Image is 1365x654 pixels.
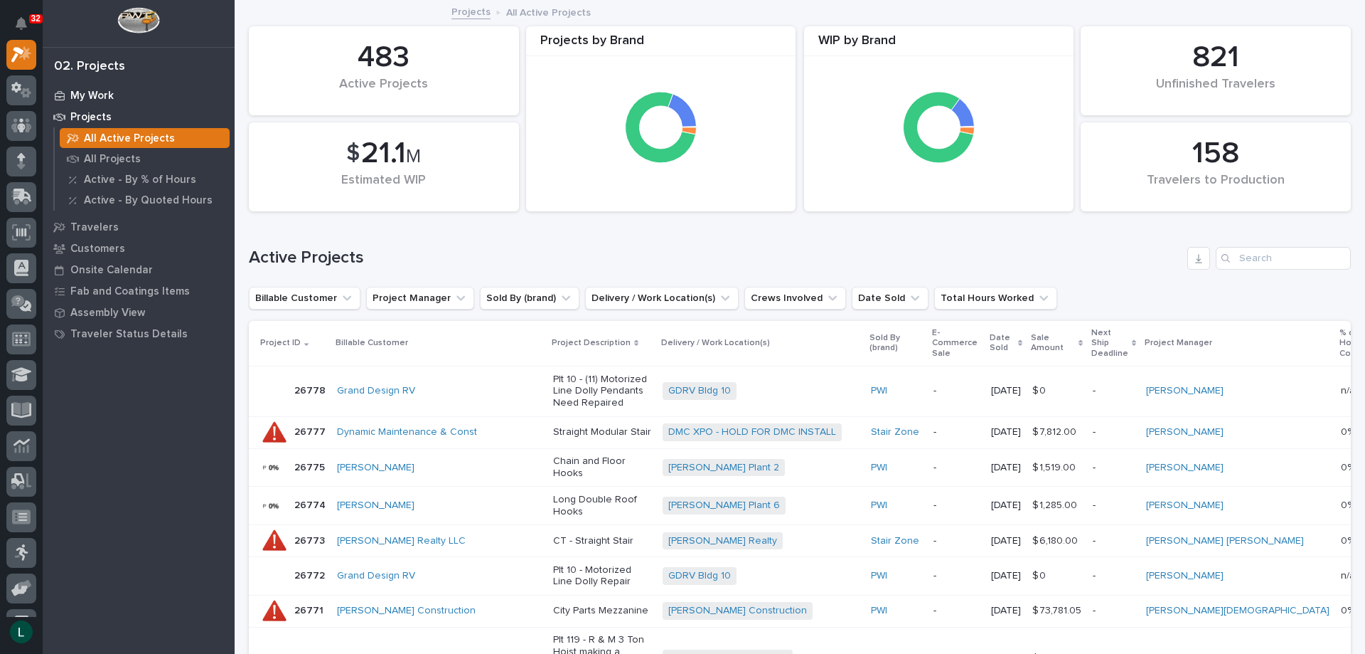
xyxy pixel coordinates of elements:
p: $ 6,180.00 [1032,532,1081,547]
p: - [933,500,980,512]
p: Straight Modular Stair [553,426,651,438]
a: Onsite Calendar [43,259,235,280]
a: [PERSON_NAME] [1146,500,1224,512]
button: Total Hours Worked [934,287,1057,310]
a: Stair Zone [871,535,919,547]
button: Delivery / Work Location(s) [585,287,739,310]
a: Grand Design RV [337,385,415,397]
button: Billable Customer [249,287,360,310]
p: 0% [1341,459,1357,474]
p: Next Ship Deadline [1091,325,1128,362]
p: $ 7,812.00 [1032,423,1079,438]
div: 158 [1105,136,1327,172]
img: Workspace Logo [117,7,159,33]
p: 26778 [294,382,328,397]
p: [DATE] [991,500,1021,512]
a: Active - By % of Hours [55,169,235,189]
p: E-Commerce Sale [932,325,981,362]
div: 821 [1105,40,1327,75]
div: Notifications32 [18,17,36,40]
p: Plt 10 - Motorized Line Dolly Repair [553,564,651,589]
p: [DATE] [991,426,1021,438]
p: - [1093,535,1135,547]
div: Travelers to Production [1105,173,1327,203]
p: City Parts Mezzanine [553,605,651,617]
p: All Projects [84,153,141,166]
div: Estimated WIP [273,173,495,203]
input: Search [1216,247,1351,270]
a: Active - By Quoted Hours [55,190,235,210]
a: [PERSON_NAME] [1146,426,1224,438]
a: Projects [43,106,235,127]
p: - [1093,500,1135,512]
p: Delivery / Work Location(s) [661,335,770,351]
div: 483 [273,40,495,75]
div: Projects by Brand [526,33,796,57]
a: [PERSON_NAME][DEMOGRAPHIC_DATA] [1146,605,1329,617]
p: 0% [1341,532,1357,547]
p: My Work [70,90,114,102]
p: n/a [1341,567,1358,582]
p: [DATE] [991,605,1021,617]
span: M [406,147,421,166]
p: [DATE] [991,385,1021,397]
a: Dynamic Maintenance & Const [337,426,477,438]
a: PWI [871,462,887,474]
p: Fab and Coatings Items [70,285,190,298]
p: n/a [1341,382,1358,397]
p: $ 1,285.00 [1032,497,1080,512]
p: 0% [1341,497,1357,512]
p: Billable Customer [336,335,408,351]
p: Sale Amount [1031,330,1075,357]
p: - [1093,462,1135,474]
p: - [933,462,980,474]
button: Date Sold [852,287,928,310]
p: 0% [1341,602,1357,617]
p: - [933,535,980,547]
a: All Active Projects [55,128,235,148]
p: Customers [70,243,125,255]
p: Active - By Quoted Hours [84,194,213,207]
p: - [933,605,980,617]
a: Fab and Coatings Items [43,280,235,302]
p: Active - By % of Hours [84,174,196,186]
a: Grand Design RV [337,570,415,582]
p: CT - Straight Stair [553,535,651,547]
p: 26775 [294,459,328,474]
p: $ 73,781.05 [1032,602,1084,617]
a: [PERSON_NAME] Realty [668,535,777,547]
p: 32 [31,14,41,23]
a: [PERSON_NAME] [337,500,414,512]
a: GDRV Bldg 10 [668,570,731,582]
p: All Active Projects [506,4,591,19]
a: [PERSON_NAME] [337,462,414,474]
a: [PERSON_NAME] Construction [337,605,476,617]
p: 26774 [294,497,328,512]
a: Projects [451,3,491,19]
div: 02. Projects [54,59,125,75]
a: PWI [871,570,887,582]
a: [PERSON_NAME] [1146,570,1224,582]
a: GDRV Bldg 10 [668,385,731,397]
p: Travelers [70,221,119,234]
p: All Active Projects [84,132,175,145]
p: Chain and Floor Hooks [553,455,651,480]
div: Active Projects [273,77,495,107]
p: - [1093,605,1135,617]
a: Stair Zone [871,426,919,438]
a: Assembly View [43,302,235,323]
button: Notifications [6,9,36,38]
p: 26772 [294,567,328,582]
p: Assembly View [70,307,145,320]
p: Projects [70,111,112,124]
p: - [933,385,980,397]
a: DMC XPO - HOLD FOR DMC INSTALL [668,426,836,438]
a: Customers [43,238,235,259]
p: $ 0 [1032,567,1049,582]
p: 0% [1341,423,1357,438]
p: - [1093,426,1135,438]
h1: Active Projects [249,248,1182,268]
a: [PERSON_NAME] [PERSON_NAME] [1146,535,1304,547]
span: 21.1 [361,139,406,169]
